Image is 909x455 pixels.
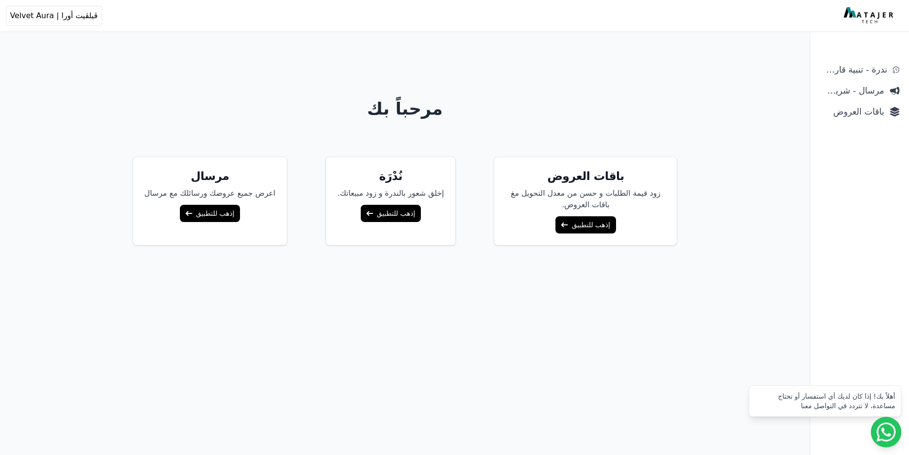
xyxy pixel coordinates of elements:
span: باقات العروض [820,105,884,118]
p: زود قيمة الطلبات و حسن من معدل التحويل مغ باقات العروض. [506,188,665,211]
a: إذهب للتطبيق [361,205,421,222]
h5: نُدْرَة [337,169,444,184]
p: اعرض جميع عروضك ورسائلك مع مرسال [145,188,276,199]
h5: باقات العروض [506,169,665,184]
div: أهلاً بك! إذا كان لديك أي استفسار أو تحتاج مساعدة، لا تتردد في التواصل معنا [755,392,895,411]
span: مرسال - شريط دعاية [820,84,884,97]
span: ڤيلڤيت أورا | Velvet Aura [10,10,98,21]
h5: مرسال [145,169,276,184]
a: إذهب للتطبيق [180,205,240,222]
p: إخلق شعور بالندرة و زود مبيعاتك. [337,188,444,199]
button: ڤيلڤيت أورا | Velvet Aura [6,6,102,26]
span: ندرة - تنبية قارب علي النفاذ [820,63,887,76]
a: إذهب للتطبيق [555,216,616,233]
img: MatajerTech Logo [844,7,896,24]
h1: مرحباً بك [39,99,772,118]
